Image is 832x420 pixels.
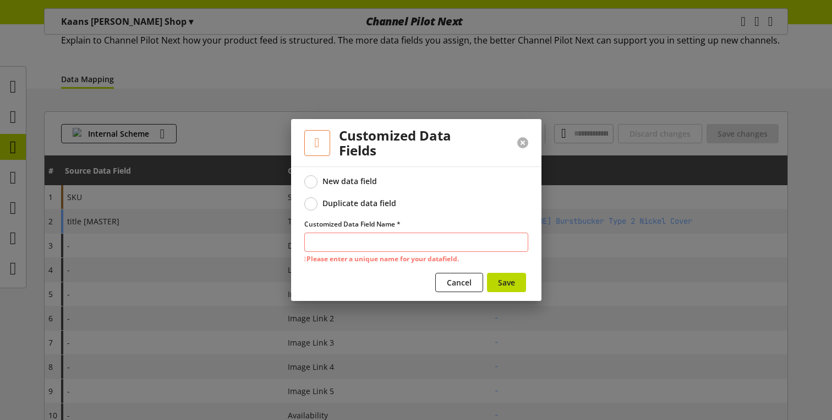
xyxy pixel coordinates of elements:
[339,128,491,158] h2: Customized Data Fields
[498,277,515,288] span: Save
[487,273,526,292] button: Save
[304,219,401,229] span: Customized Data Field Name *
[447,277,472,288] span: Cancel
[322,176,377,186] div: New data field
[304,254,528,264] p: Please enter a unique name for your datafield.
[435,273,483,292] button: Cancel
[322,198,396,208] div: Duplicate data field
